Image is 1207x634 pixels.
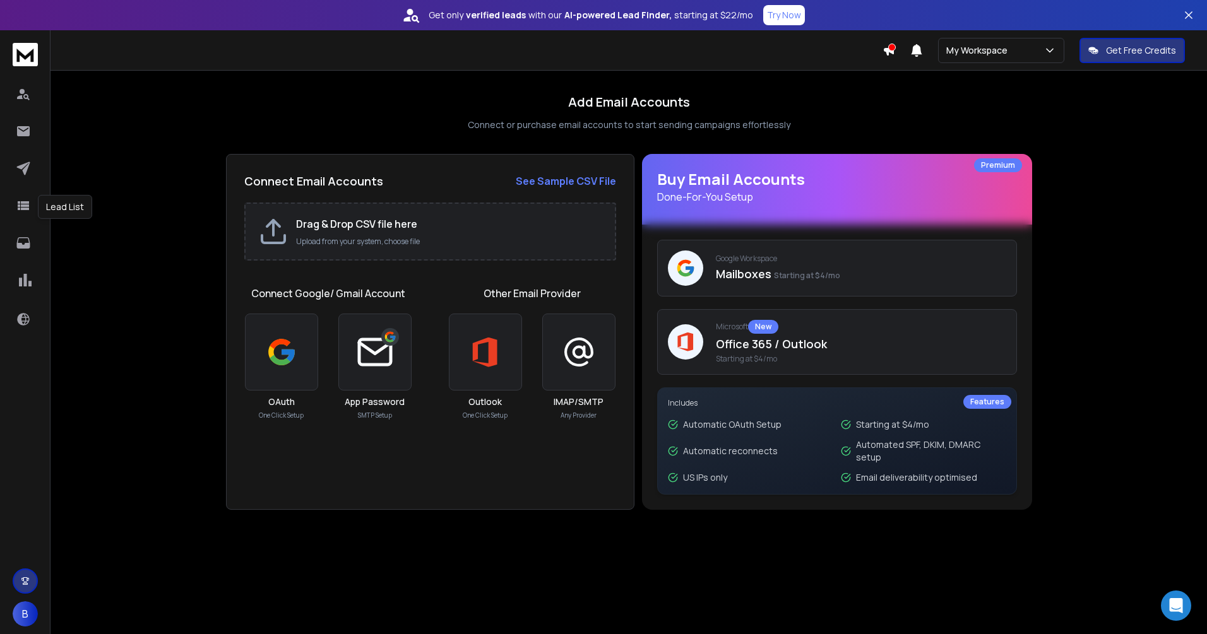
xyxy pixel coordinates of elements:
p: US IPs only [683,471,727,484]
h1: Add Email Accounts [568,93,690,111]
p: Automatic OAuth Setup [683,418,782,431]
p: One Click Setup [463,411,508,420]
a: See Sample CSV File [516,173,616,189]
div: Premium [974,158,1022,172]
img: logo [13,43,38,66]
p: One Click Setup [259,411,304,420]
button: Get Free Credits [1079,38,1185,63]
h3: IMAP/SMTP [554,396,603,408]
h3: OAuth [268,396,295,408]
p: Done-For-You Setup [657,189,1017,204]
div: Features [963,395,1011,409]
p: Get only with our starting at $22/mo [429,9,753,21]
p: Mailboxes [716,265,1006,283]
p: Starting at $4/mo [856,418,929,431]
p: Automatic reconnects [683,445,778,457]
h2: Drag & Drop CSV file here [296,216,602,232]
div: Open Intercom Messenger [1161,590,1191,621]
p: Upload from your system, choose file [296,237,602,247]
p: Office 365 / Outlook [716,335,1006,353]
h3: App Password [345,396,405,408]
div: New [748,320,778,334]
strong: AI-powered Lead Finder, [564,9,672,21]
p: Includes [668,398,1006,408]
p: Get Free Credits [1106,44,1176,57]
p: Email deliverability optimised [856,471,977,484]
div: Lead List [38,195,92,219]
h1: Other Email Provider [484,286,581,301]
h1: Buy Email Accounts [657,169,1017,204]
p: Try Now [767,9,801,21]
span: Starting at $4/mo [716,354,1006,364]
p: Google Workspace [716,254,1006,264]
h3: Outlook [468,396,502,408]
strong: verified leads [466,9,526,21]
p: Any Provider [561,411,597,420]
h1: Connect Google/ Gmail Account [251,286,405,301]
p: Connect or purchase email accounts to start sending campaigns effortlessly [468,119,790,131]
strong: See Sample CSV File [516,174,616,188]
p: SMTP Setup [358,411,392,420]
span: Starting at $4/mo [774,270,840,281]
p: Microsoft [716,320,1006,334]
button: Try Now [763,5,805,25]
p: My Workspace [946,44,1013,57]
button: B [13,601,38,626]
h2: Connect Email Accounts [244,172,383,190]
p: Automated SPF, DKIM, DMARC setup [856,438,1006,464]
